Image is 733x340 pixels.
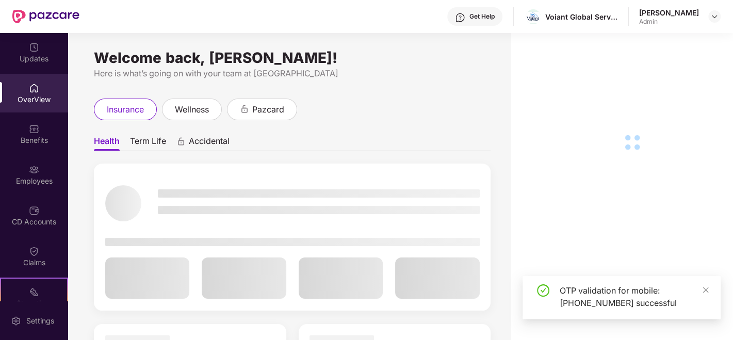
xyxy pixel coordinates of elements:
[29,205,39,216] img: svg+xml;base64,PHN2ZyBpZD0iQ0RfQWNjb3VudHMiIGRhdGEtbmFtZT0iQ0QgQWNjb3VudHMiIHhtbG5zPSJodHRwOi8vd3...
[455,12,465,23] img: svg+xml;base64,PHN2ZyBpZD0iSGVscC0zMngzMiIgeG1sbnM9Imh0dHA6Ly93d3cudzMub3JnLzIwMDAvc3ZnIiB3aWR0aD...
[176,137,186,146] div: animation
[526,12,541,23] img: IMG_8296.jpg
[252,103,284,116] span: pazcard
[130,136,166,151] span: Term Life
[94,54,491,62] div: Welcome back, [PERSON_NAME]!
[29,246,39,256] img: svg+xml;base64,PHN2ZyBpZD0iQ2xhaW0iIHhtbG5zPSJodHRwOi8vd3d3LnczLm9yZy8yMDAwL3N2ZyIgd2lkdGg9IjIwIi...
[29,287,39,297] img: svg+xml;base64,PHN2ZyB4bWxucz0iaHR0cDovL3d3dy53My5vcmcvMjAwMC9zdmciIHdpZHRoPSIyMSIgaGVpZ2h0PSIyMC...
[29,124,39,134] img: svg+xml;base64,PHN2ZyBpZD0iQmVuZWZpdHMiIHhtbG5zPSJodHRwOi8vd3d3LnczLm9yZy8yMDAwL3N2ZyIgd2lkdGg9Ij...
[29,165,39,175] img: svg+xml;base64,PHN2ZyBpZD0iRW1wbG95ZWVzIiB4bWxucz0iaHR0cDovL3d3dy53My5vcmcvMjAwMC9zdmciIHdpZHRoPS...
[175,103,209,116] span: wellness
[29,42,39,53] img: svg+xml;base64,PHN2ZyBpZD0iVXBkYXRlZCIgeG1sbnM9Imh0dHA6Ly93d3cudzMub3JnLzIwMDAvc3ZnIiB3aWR0aD0iMj...
[710,12,719,21] img: svg+xml;base64,PHN2ZyBpZD0iRHJvcGRvd24tMzJ4MzIiIHhtbG5zPSJodHRwOi8vd3d3LnczLm9yZy8yMDAwL3N2ZyIgd2...
[94,136,120,151] span: Health
[23,316,57,326] div: Settings
[29,83,39,93] img: svg+xml;base64,PHN2ZyBpZD0iSG9tZSIgeG1sbnM9Imh0dHA6Ly93d3cudzMub3JnLzIwMDAvc3ZnIiB3aWR0aD0iMjAiIG...
[1,298,67,309] div: Stepathon
[94,67,491,80] div: Here is what’s going on with your team at [GEOGRAPHIC_DATA]
[107,103,144,116] span: insurance
[639,8,699,18] div: [PERSON_NAME]
[12,10,79,23] img: New Pazcare Logo
[545,12,617,22] div: Voiant Global Services India Private Limited
[469,12,495,21] div: Get Help
[702,286,709,294] span: close
[639,18,699,26] div: Admin
[537,284,549,297] span: check-circle
[560,284,708,309] div: OTP validation for mobile: [PHONE_NUMBER] successful
[11,316,21,326] img: svg+xml;base64,PHN2ZyBpZD0iU2V0dGluZy0yMHgyMCIgeG1sbnM9Imh0dHA6Ly93d3cudzMub3JnLzIwMDAvc3ZnIiB3aW...
[240,104,249,114] div: animation
[189,136,230,151] span: Accidental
